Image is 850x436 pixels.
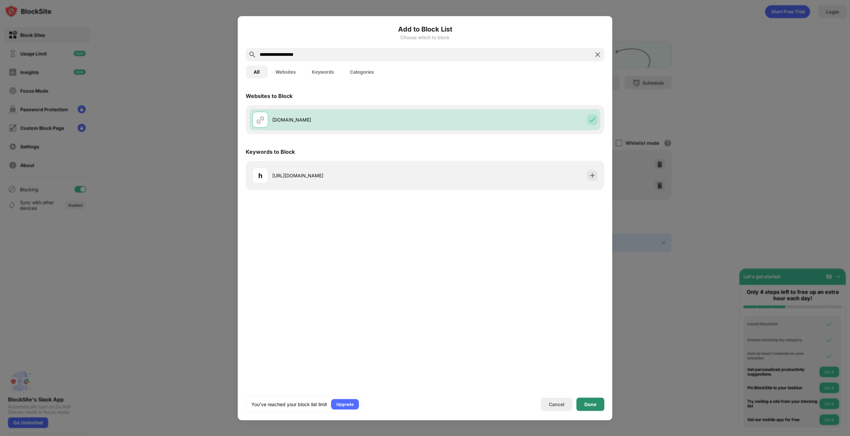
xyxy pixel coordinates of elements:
[246,92,293,99] div: Websites to Block
[584,401,596,407] div: Done
[304,65,342,78] button: Keywords
[268,65,304,78] button: Websites
[342,65,382,78] button: Categories
[246,65,268,78] button: All
[256,116,264,124] img: url.svg
[272,172,425,179] div: [URL][DOMAIN_NAME]
[246,24,604,34] h6: Add to Block List
[272,116,425,123] div: [DOMAIN_NAME]
[258,170,262,180] div: h
[336,401,354,407] div: Upgrade
[246,35,604,40] div: Choose which to block
[246,148,295,155] div: Keywords to Block
[251,401,327,407] div: You’ve reached your block list limit
[549,401,564,407] div: Cancel
[248,50,256,58] img: search.svg
[594,50,602,58] img: search-close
